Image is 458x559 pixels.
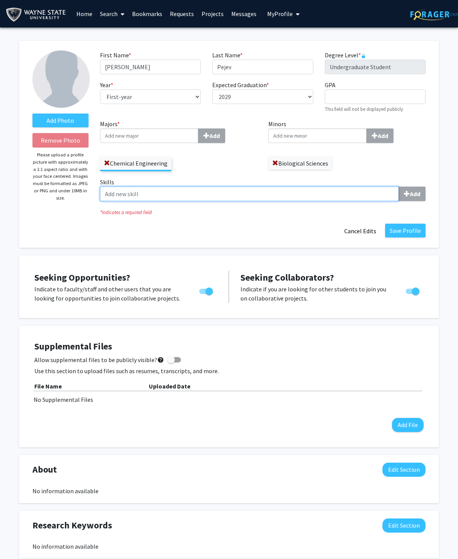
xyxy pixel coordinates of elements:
a: Requests [166,0,198,27]
button: Save Profile [385,224,426,237]
small: This field will not be displayed publicly. [325,106,404,112]
b: Uploaded Date [149,382,190,390]
img: ForagerOne Logo [410,8,458,20]
div: No information available [32,486,426,496]
label: Expected Graduation [212,80,269,89]
img: Profile Picture [32,50,90,108]
label: Year [100,80,113,89]
label: AddProfile Picture [32,114,89,127]
b: File Name [34,382,62,390]
button: Add File [392,418,424,432]
label: Minors [268,119,426,143]
label: GPA [325,80,335,89]
p: Use this section to upload files such as resumes, transcripts, and more. [34,366,424,375]
div: Toggle [403,284,424,296]
input: Majors*Add [100,128,198,143]
a: Search [96,0,128,27]
b: Add [210,132,220,140]
label: Last Name [212,50,243,60]
b: Add [378,132,388,140]
mat-icon: help [157,355,164,364]
button: Cancel Edits [339,224,381,238]
svg: Changes to this field can only be made in Wayne State’s Content Management System (CMS) at cms.wa... [361,54,366,58]
a: Messages [227,0,260,27]
a: Bookmarks [128,0,166,27]
label: Skills [100,177,426,201]
label: Chemical Engineering [100,157,171,170]
p: Please upload a profile picture with approximately a 1:1 aspect ratio and with your face centered... [32,151,89,201]
a: Home [73,0,96,27]
input: SkillsAdd [100,187,399,201]
input: MinorsAdd [268,128,367,143]
button: Edit Research Keywords [382,518,426,533]
span: Seeking Collaborators? [240,271,334,283]
iframe: Chat [6,525,32,553]
label: Biological Sciences [268,157,332,170]
button: Remove Photo [32,133,89,148]
span: My Profile [267,10,293,18]
button: Majors* [198,128,225,143]
span: Research Keywords [32,518,112,532]
img: Wayne State University Logo [6,6,69,23]
button: Minors [366,128,393,143]
div: No Supplemental Files [34,395,424,404]
label: First Name [100,50,131,60]
span: About [32,463,57,476]
b: Add [410,190,420,198]
p: Indicate if you are looking for other students to join you on collaborative projects. [240,284,391,303]
div: Toggle [196,284,217,296]
i: Indicates a required field [100,209,426,216]
button: Skills [398,187,426,201]
label: Degree Level [325,50,366,60]
button: Edit About [382,463,426,477]
p: Indicate to faculty/staff and other users that you are looking for opportunities to join collabor... [34,284,185,303]
a: Projects [198,0,227,27]
label: Majors [100,119,257,143]
h4: Supplemental Files [34,341,424,352]
div: No information available [32,542,426,551]
span: Seeking Opportunities? [34,271,130,283]
span: Allow supplemental files to be publicly visible? [34,355,164,364]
